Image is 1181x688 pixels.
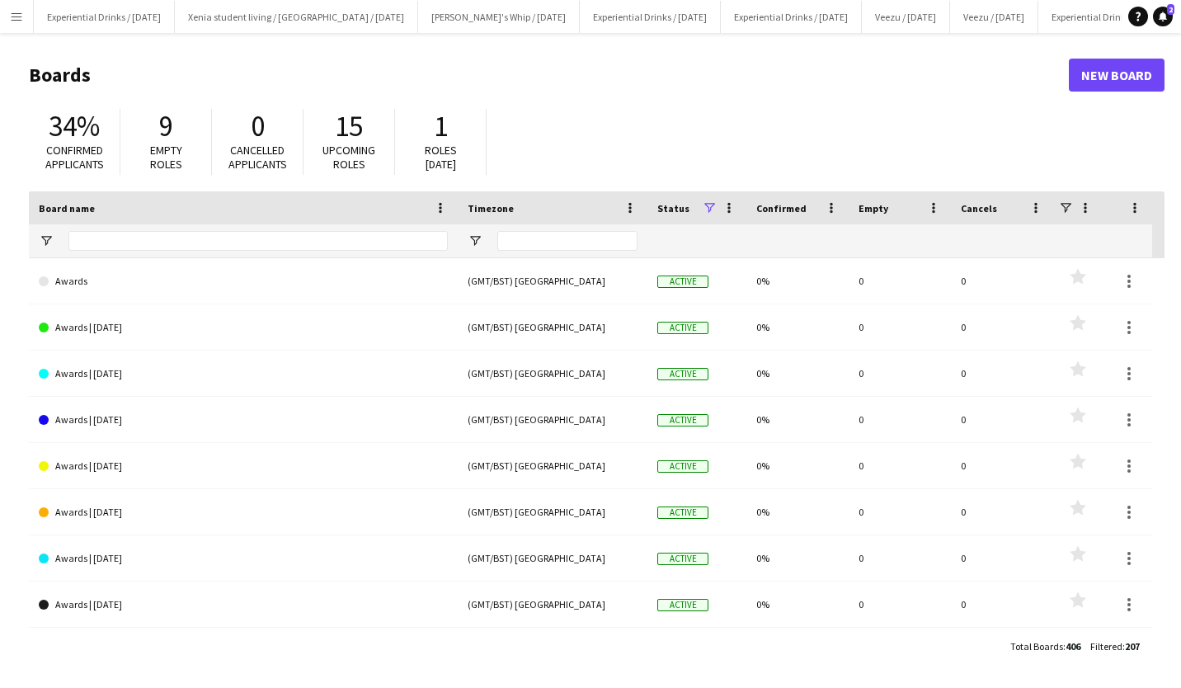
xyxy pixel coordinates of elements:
[657,414,708,426] span: Active
[657,507,708,519] span: Active
[951,397,1053,442] div: 0
[746,258,849,304] div: 0%
[458,443,647,488] div: (GMT/BST) [GEOGRAPHIC_DATA]
[39,304,448,351] a: Awards | [DATE]
[1010,640,1063,653] span: Total Boards
[458,258,647,304] div: (GMT/BST) [GEOGRAPHIC_DATA]
[1167,4,1174,15] span: 2
[425,143,457,172] span: Roles [DATE]
[849,628,951,673] div: 0
[951,489,1053,535] div: 0
[418,1,580,33] button: [PERSON_NAME]'s Whip / [DATE]
[849,489,951,535] div: 0
[1069,59,1165,92] a: New Board
[580,1,721,33] button: Experiential Drinks / [DATE]
[458,397,647,442] div: (GMT/BST) [GEOGRAPHIC_DATA]
[859,202,888,214] span: Empty
[458,304,647,350] div: (GMT/BST) [GEOGRAPHIC_DATA]
[159,108,173,144] span: 9
[721,1,862,33] button: Experiential Drinks / [DATE]
[849,443,951,488] div: 0
[49,108,100,144] span: 34%
[657,276,708,288] span: Active
[746,535,849,581] div: 0%
[657,368,708,380] span: Active
[849,535,951,581] div: 0
[657,599,708,611] span: Active
[458,489,647,535] div: (GMT/BST) [GEOGRAPHIC_DATA]
[746,582,849,627] div: 0%
[458,628,647,673] div: (GMT/BST) [GEOGRAPHIC_DATA]
[39,443,448,489] a: Awards | [DATE]
[657,460,708,473] span: Active
[746,304,849,350] div: 0%
[228,143,287,172] span: Cancelled applicants
[951,304,1053,350] div: 0
[1038,1,1179,33] button: Experiential Drinks / [DATE]
[1066,640,1080,653] span: 406
[39,351,448,397] a: Awards | [DATE]
[951,535,1053,581] div: 0
[39,489,448,535] a: Awards | [DATE]
[497,231,638,251] input: Timezone Filter Input
[1090,630,1140,662] div: :
[849,397,951,442] div: 0
[657,202,689,214] span: Status
[39,233,54,248] button: Open Filter Menu
[175,1,418,33] button: Xenia student living / [GEOGRAPHIC_DATA] / [DATE]
[951,582,1053,627] div: 0
[657,322,708,334] span: Active
[458,582,647,627] div: (GMT/BST) [GEOGRAPHIC_DATA]
[39,582,448,628] a: Awards | [DATE]
[34,1,175,33] button: Experiential Drinks / [DATE]
[951,443,1053,488] div: 0
[756,202,807,214] span: Confirmed
[39,628,448,674] a: Awards | [DATE]
[335,108,363,144] span: 15
[961,202,997,214] span: Cancels
[746,489,849,535] div: 0%
[862,1,950,33] button: Veezu / [DATE]
[468,233,482,248] button: Open Filter Menu
[434,108,448,144] span: 1
[849,582,951,627] div: 0
[39,535,448,582] a: Awards | [DATE]
[849,304,951,350] div: 0
[951,258,1053,304] div: 0
[950,1,1038,33] button: Veezu / [DATE]
[746,397,849,442] div: 0%
[746,443,849,488] div: 0%
[849,351,951,396] div: 0
[150,143,182,172] span: Empty roles
[39,258,448,304] a: Awards
[1010,630,1080,662] div: :
[39,202,95,214] span: Board name
[39,397,448,443] a: Awards | [DATE]
[951,351,1053,396] div: 0
[45,143,104,172] span: Confirmed applicants
[458,535,647,581] div: (GMT/BST) [GEOGRAPHIC_DATA]
[951,628,1053,673] div: 0
[68,231,448,251] input: Board name Filter Input
[1090,640,1122,653] span: Filtered
[1125,640,1140,653] span: 207
[322,143,375,172] span: Upcoming roles
[458,351,647,396] div: (GMT/BST) [GEOGRAPHIC_DATA]
[1153,7,1173,26] a: 2
[251,108,265,144] span: 0
[657,553,708,565] span: Active
[468,202,514,214] span: Timezone
[746,351,849,396] div: 0%
[746,628,849,673] div: 0%
[29,63,1069,87] h1: Boards
[849,258,951,304] div: 0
